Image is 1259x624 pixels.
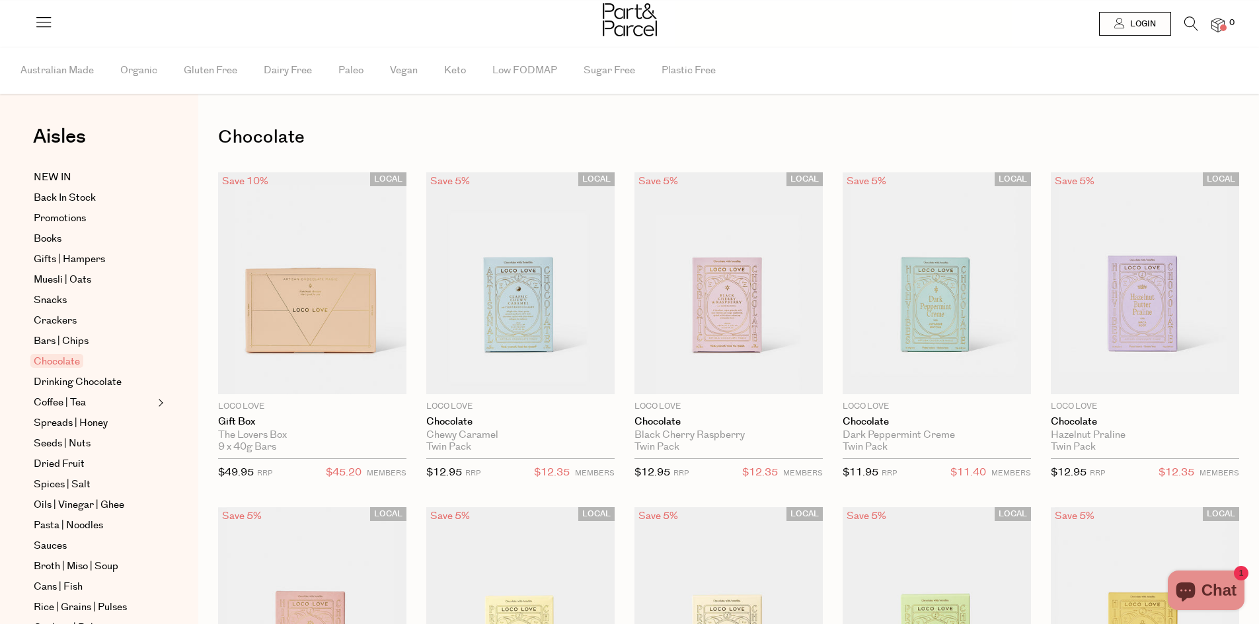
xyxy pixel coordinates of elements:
[34,477,91,493] span: Spices | Salt
[34,333,89,349] span: Bars | Chips
[786,507,823,521] span: LOCAL
[1226,17,1238,29] span: 0
[444,48,466,94] span: Keto
[578,172,615,186] span: LOCAL
[603,3,657,36] img: Part&Parcel
[634,172,823,394] img: Chocolate
[34,231,61,247] span: Books
[843,172,890,190] div: Save 5%
[218,416,406,428] a: Gift Box
[1051,466,1087,479] span: $12.95
[1051,172,1239,394] img: Chocolate
[426,172,615,394] img: Chocolate
[155,395,164,411] button: Expand/Collapse Coffee | Tea
[338,48,363,94] span: Paleo
[1051,416,1239,428] a: Chocolate
[673,468,689,478] small: RRP
[634,466,670,479] span: $12.95
[34,211,154,226] a: Promotions
[742,464,778,481] span: $12.35
[34,559,154,574] a: Broth | Miso | Soup
[34,415,154,431] a: Spreads | Honey
[634,441,679,453] span: Twin Pack
[34,313,154,329] a: Crackers
[34,333,154,349] a: Bars | Chips
[1051,441,1096,453] span: Twin Pack
[426,441,471,453] span: Twin Pack
[1211,18,1225,32] a: 0
[465,468,480,478] small: RRP
[843,416,1031,428] a: Chocolate
[34,395,154,411] a: Coffee | Tea
[426,172,474,190] div: Save 5%
[634,507,682,525] div: Save 5%
[30,354,83,368] span: Chocolate
[34,415,108,431] span: Spreads | Honey
[843,401,1031,413] p: Loco Love
[426,429,615,441] div: Chewy Caramel
[218,441,276,453] span: 9 x 40g Bars
[34,600,154,615] a: Rice | Grains | Pulses
[34,293,154,308] a: Snacks
[634,416,823,428] a: Chocolate
[264,48,312,94] span: Dairy Free
[1099,12,1171,36] a: Login
[33,127,86,160] a: Aisles
[326,464,362,481] span: $45.20
[257,468,272,478] small: RRP
[34,231,154,247] a: Books
[34,272,154,288] a: Muesli | Oats
[34,456,154,472] a: Dried Fruit
[34,354,154,370] a: Chocolate
[218,401,406,413] p: Loco Love
[1090,468,1105,478] small: RRP
[1159,464,1194,481] span: $12.35
[882,468,897,478] small: RRP
[34,313,77,329] span: Crackers
[34,170,71,186] span: NEW IN
[34,374,154,390] a: Drinking Chocolate
[34,538,154,554] a: Sauces
[34,211,86,226] span: Promotions
[34,579,83,595] span: Cans | Fish
[34,600,127,615] span: Rice | Grains | Pulses
[34,252,105,267] span: Gifts | Hampers
[634,172,682,190] div: Save 5%
[426,401,615,413] p: Loco Love
[534,464,570,481] span: $12.35
[843,429,1031,441] div: Dark Peppermint Creme
[370,172,406,186] span: LOCAL
[34,518,103,534] span: Pasta | Noodles
[1164,571,1248,613] inbox-online-store-chat: Shopify online store chat
[634,401,823,413] p: Loco Love
[34,538,67,554] span: Sauces
[218,172,272,190] div: Save 10%
[34,456,85,472] span: Dried Fruit
[367,468,406,478] small: MEMBERS
[34,497,124,513] span: Oils | Vinegar | Ghee
[34,252,154,267] a: Gifts | Hampers
[1203,172,1239,186] span: LOCAL
[1051,401,1239,413] p: Loco Love
[786,172,823,186] span: LOCAL
[1200,468,1239,478] small: MEMBERS
[34,579,154,595] a: Cans | Fish
[1051,429,1239,441] div: Hazelnut Praline
[991,468,1031,478] small: MEMBERS
[120,48,157,94] span: Organic
[34,293,67,308] span: Snacks
[34,436,91,452] span: Seeds | Nuts
[843,507,890,525] div: Save 5%
[783,468,823,478] small: MEMBERS
[578,507,615,521] span: LOCAL
[34,190,96,206] span: Back In Stock
[34,374,122,390] span: Drinking Chocolate
[218,507,266,525] div: Save 5%
[218,172,406,394] img: Gift Box
[370,507,406,521] span: LOCAL
[34,497,154,513] a: Oils | Vinegar | Ghee
[843,172,1031,394] img: Chocolate
[950,464,986,481] span: $11.40
[34,395,86,411] span: Coffee | Tea
[426,507,474,525] div: Save 5%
